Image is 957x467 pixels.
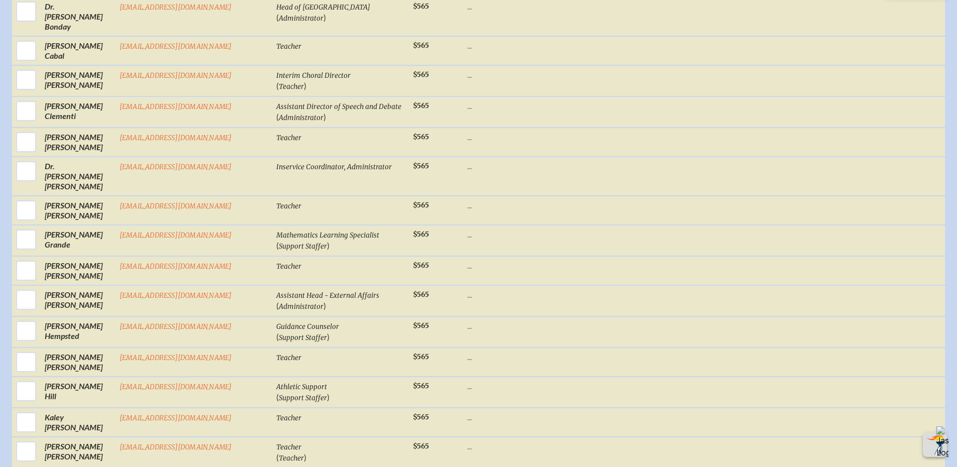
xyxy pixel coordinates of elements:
img: To the top [925,435,945,455]
span: $565 [413,321,429,330]
span: Teacher [276,262,301,271]
p: ... [467,101,763,111]
p: ... [467,161,763,171]
a: [EMAIL_ADDRESS][DOMAIN_NAME] [120,102,232,111]
span: Dr. [45,2,55,11]
a: [EMAIL_ADDRESS][DOMAIN_NAME] [120,71,232,80]
p: ... [467,352,763,362]
td: [PERSON_NAME] Cabal [41,36,116,65]
td: [PERSON_NAME] Hill [41,377,116,408]
span: ( [276,241,279,250]
span: Teacher [276,134,301,142]
span: ) [324,301,326,310]
span: ) [324,13,326,22]
span: Athletic Support [276,383,327,391]
p: ... [467,132,763,142]
td: [PERSON_NAME] [PERSON_NAME] [41,256,116,285]
p: ... [467,2,763,12]
a: [EMAIL_ADDRESS][DOMAIN_NAME] [120,383,232,391]
span: Assistant Head - External Affairs [276,291,379,300]
span: $565 [413,70,429,79]
a: [EMAIL_ADDRESS][DOMAIN_NAME] [120,262,232,271]
span: Teacher [276,42,301,51]
td: [PERSON_NAME] Grande [41,225,116,256]
a: [EMAIL_ADDRESS][DOMAIN_NAME] [120,42,232,51]
td: [PERSON_NAME] Clementi [41,96,116,128]
span: ( [276,13,279,22]
td: [PERSON_NAME] [PERSON_NAME] [41,128,116,157]
p: ... [467,441,763,451]
span: ( [276,452,279,462]
span: ) [304,81,306,90]
p: ... [467,321,763,331]
span: Interim Choral Director [276,71,351,80]
span: Mathematics Learning Specialist [276,231,379,240]
span: $565 [413,353,429,361]
span: Dr. [45,161,55,171]
p: ... [467,412,763,422]
td: [PERSON_NAME] [PERSON_NAME] [41,65,116,96]
span: ( [276,332,279,341]
a: [EMAIL_ADDRESS][DOMAIN_NAME] [120,163,232,171]
a: [EMAIL_ADDRESS][DOMAIN_NAME] [120,134,232,142]
span: Inservice Coordinator, Administrator [276,163,392,171]
p: ... [467,200,763,210]
a: [EMAIL_ADDRESS][DOMAIN_NAME] [120,354,232,362]
span: $565 [413,2,429,11]
span: Teacher [279,82,304,91]
span: Administrator [279,14,324,23]
td: [PERSON_NAME] Hempsted [41,316,116,347]
span: ) [327,241,330,250]
span: ( [276,112,279,122]
td: Kaley [PERSON_NAME] [41,408,116,437]
span: Administrator [279,113,324,122]
span: Administrator [279,302,324,311]
td: [PERSON_NAME] [PERSON_NAME] [41,196,116,225]
span: $565 [413,230,429,239]
td: [PERSON_NAME] [PERSON_NAME] [41,157,116,196]
span: ( [276,81,279,90]
span: $565 [413,162,429,170]
span: Teacher [276,202,301,210]
span: $565 [413,133,429,141]
td: [PERSON_NAME] [PERSON_NAME] [41,347,116,377]
span: $565 [413,201,429,209]
span: ) [324,112,326,122]
span: Teacher [276,414,301,422]
span: Support Staffer [279,242,327,251]
span: Guidance Counselor [276,322,339,331]
button: Scroll Top [923,433,947,457]
span: ) [304,452,306,462]
span: $565 [413,442,429,450]
a: [EMAIL_ADDRESS][DOMAIN_NAME] [120,414,232,422]
p: ... [467,70,763,80]
span: $565 [413,382,429,390]
p: ... [467,381,763,391]
span: Head of [GEOGRAPHIC_DATA] [276,3,370,12]
a: [EMAIL_ADDRESS][DOMAIN_NAME] [120,322,232,331]
span: $565 [413,261,429,270]
span: ( [276,392,279,402]
td: [PERSON_NAME] [PERSON_NAME] [41,285,116,316]
span: Assistant Director of Speech and Debate [276,102,401,111]
span: ( [276,301,279,310]
a: [EMAIL_ADDRESS][DOMAIN_NAME] [120,291,232,300]
span: ) [327,392,330,402]
span: $565 [413,413,429,421]
p: ... [467,229,763,240]
span: $565 [413,290,429,299]
span: Teacher [279,454,304,462]
p: ... [467,41,763,51]
span: $565 [413,41,429,50]
a: [EMAIL_ADDRESS][DOMAIN_NAME] [120,3,232,12]
span: Teacher [276,354,301,362]
span: Support Staffer [279,333,327,342]
span: Support Staffer [279,394,327,402]
span: $565 [413,101,429,110]
span: ) [327,332,330,341]
p: ... [467,290,763,300]
span: Teacher [276,443,301,451]
a: [EMAIL_ADDRESS][DOMAIN_NAME] [120,231,232,240]
p: ... [467,261,763,271]
a: [EMAIL_ADDRESS][DOMAIN_NAME] [120,202,232,210]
